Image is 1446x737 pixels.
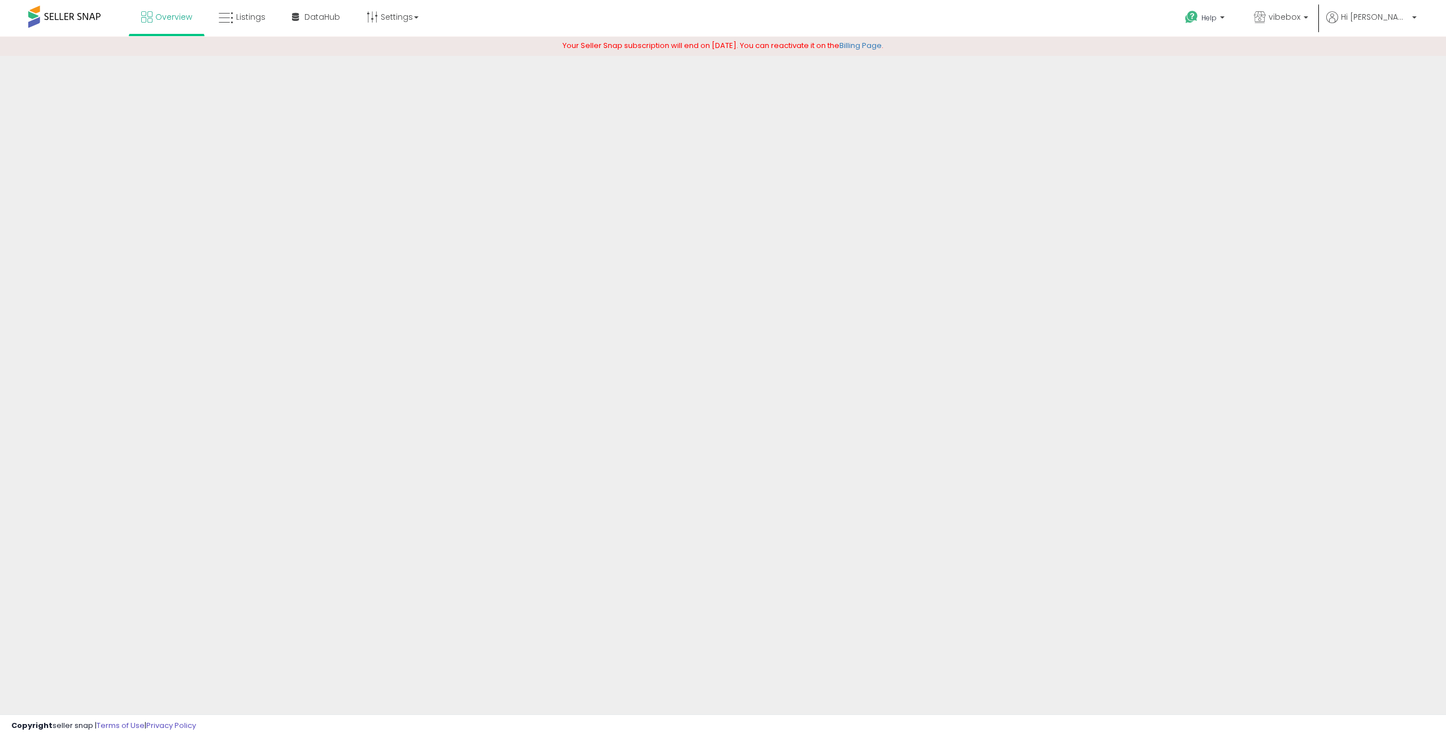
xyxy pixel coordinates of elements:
[155,11,192,23] span: Overview
[1326,11,1417,37] a: Hi [PERSON_NAME]
[1201,13,1217,23] span: Help
[304,11,340,23] span: DataHub
[563,40,883,51] span: Your Seller Snap subscription will end on [DATE]. You can reactivate it on the .
[1176,2,1236,37] a: Help
[1341,11,1409,23] span: Hi [PERSON_NAME]
[236,11,265,23] span: Listings
[839,40,882,51] a: Billing Page
[1269,11,1300,23] span: vibebox
[1184,10,1199,24] i: Get Help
